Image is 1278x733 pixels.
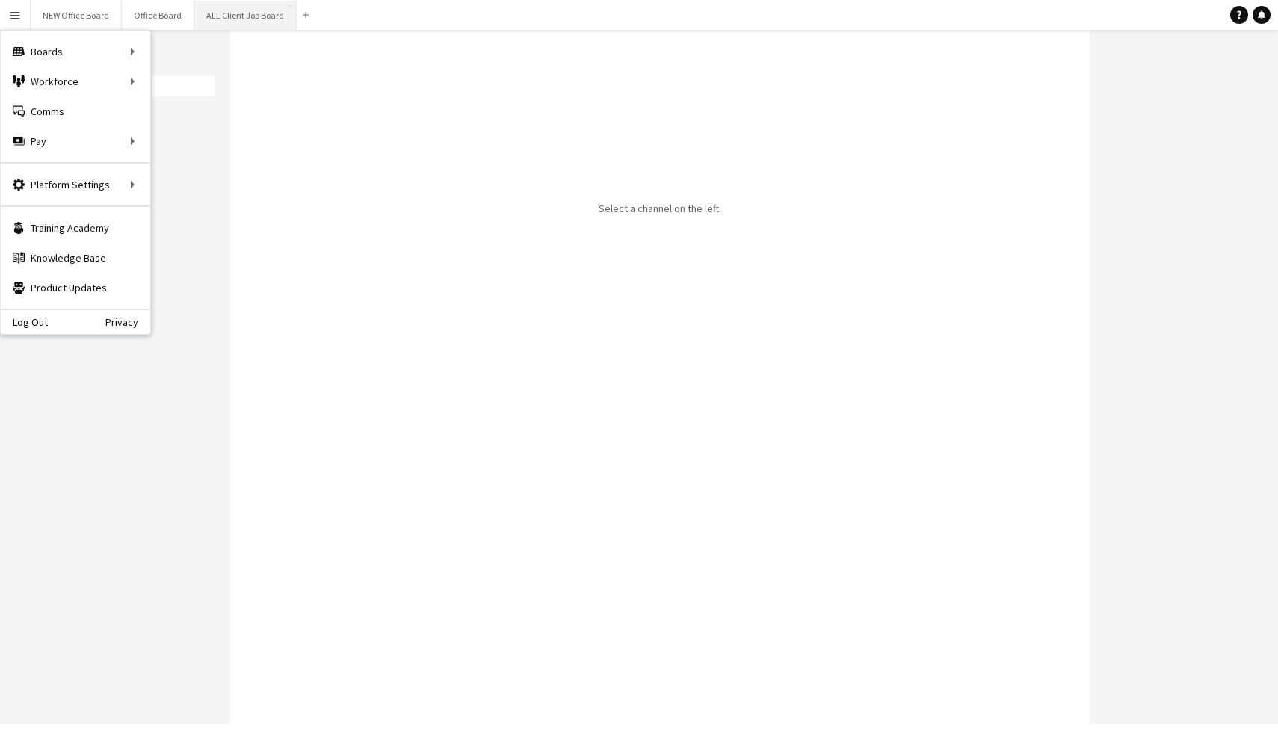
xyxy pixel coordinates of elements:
[1,37,150,67] div: Boards
[1,170,150,200] div: Platform Settings
[1,316,48,328] a: Log Out
[1,67,150,96] div: Workforce
[105,316,150,328] a: Privacy
[1,243,150,273] a: Knowledge Base
[599,202,721,215] p: Select a channel on the left.
[194,1,297,30] button: ALL Client Job Board
[1,96,150,126] a: Comms
[1,126,150,156] div: Pay
[31,1,122,30] button: NEW Office Board
[1,213,150,243] a: Training Academy
[1,273,150,303] a: Product Updates
[122,1,194,30] button: Office Board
